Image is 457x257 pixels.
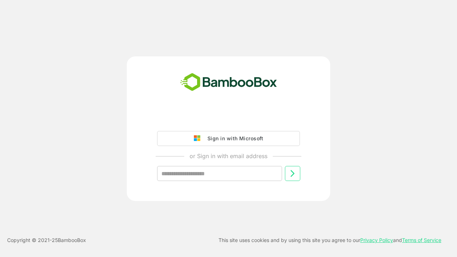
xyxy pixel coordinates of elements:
button: Sign in with Microsoft [157,131,300,146]
img: bamboobox [176,71,281,94]
div: Sign in with Microsoft [204,134,263,143]
a: Privacy Policy [360,237,393,243]
a: Terms of Service [402,237,441,243]
p: Copyright © 2021- 25 BambooBox [7,236,86,245]
img: google [194,135,204,142]
p: This site uses cookies and by using this site you agree to our and [219,236,441,245]
p: or Sign in with email address [190,152,267,160]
